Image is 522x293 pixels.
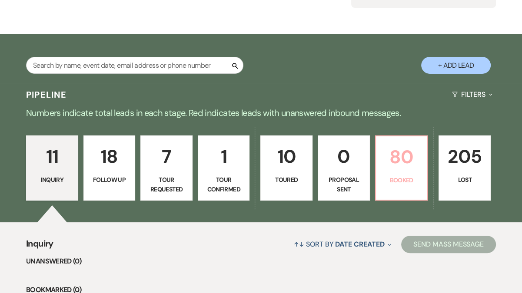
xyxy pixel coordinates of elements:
[83,135,136,201] a: 18Follow Up
[26,135,78,201] a: 11Inquiry
[401,236,496,253] button: Send Mass Message
[439,135,491,201] a: 205Lost
[26,237,53,256] span: Inquiry
[26,57,243,74] input: Search by name, event date, email address or phone number
[375,135,428,201] a: 80Booked
[290,233,395,256] button: Sort By Date Created
[26,256,496,267] li: Unanswered (0)
[89,175,130,184] p: Follow Up
[381,142,422,171] p: 80
[198,135,250,201] a: 1Tour Confirmed
[294,240,304,249] span: ↑↓
[140,135,193,201] a: 7Tour Requested
[444,175,485,184] p: Lost
[449,83,496,106] button: Filters
[421,57,491,74] button: + Add Lead
[318,135,370,201] a: 0Proposal Sent
[32,175,73,184] p: Inquiry
[203,142,244,171] p: 1
[266,142,307,171] p: 10
[260,135,313,201] a: 10Toured
[335,240,384,249] span: Date Created
[26,89,67,101] h3: Pipeline
[444,142,485,171] p: 205
[381,175,422,185] p: Booked
[323,142,364,171] p: 0
[323,175,364,194] p: Proposal Sent
[203,175,244,194] p: Tour Confirmed
[266,175,307,184] p: Toured
[146,175,187,194] p: Tour Requested
[32,142,73,171] p: 11
[89,142,130,171] p: 18
[146,142,187,171] p: 7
